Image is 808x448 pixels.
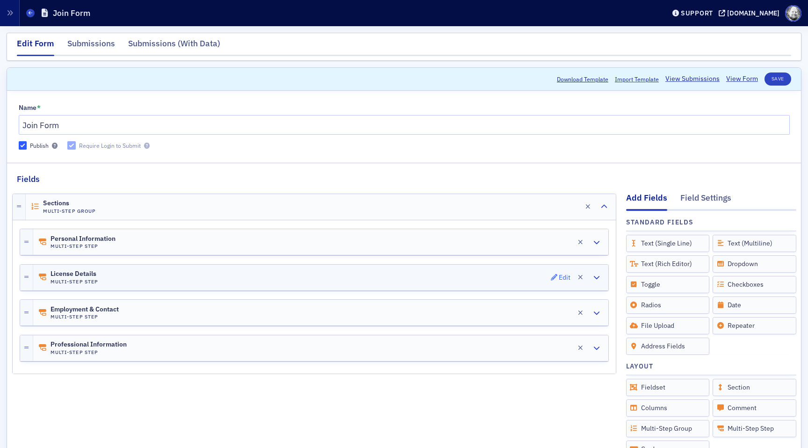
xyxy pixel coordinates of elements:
[50,341,127,348] span: Professional Information
[37,104,41,111] abbr: This field is required
[79,142,141,150] div: Require Login to Submit
[681,9,713,17] div: Support
[50,314,119,320] h4: Multi-Step Step
[50,270,103,278] span: License Details
[713,276,796,293] div: Checkboxes
[713,379,796,396] div: Section
[67,141,76,150] input: Require Login to Submit
[559,275,570,280] div: Edit
[626,255,710,273] div: Text (Rich Editor)
[17,173,40,185] h2: Fields
[626,361,654,371] h4: Layout
[43,208,96,214] h4: Multi-Step Group
[713,420,796,437] div: Multi-Step Step
[626,399,710,417] div: Columns
[17,37,54,56] div: Edit Form
[626,276,710,293] div: Toggle
[551,271,571,284] button: Edit
[128,37,220,55] div: Submissions (With Data)
[726,74,758,84] a: View Form
[765,72,791,86] button: Save
[626,235,710,252] div: Text (Single Line)
[615,75,659,83] span: Import Template
[713,399,796,417] div: Comment
[727,9,779,17] div: [DOMAIN_NAME]
[665,74,720,84] a: View Submissions
[713,296,796,314] div: Date
[19,104,36,112] div: Name
[50,243,115,249] h4: Multi-Step Step
[53,7,90,19] h1: Join Form
[626,296,710,314] div: Radios
[19,141,27,150] input: Publish
[626,379,710,396] div: Fieldset
[67,37,115,55] div: Submissions
[626,317,710,334] div: File Upload
[719,10,783,16] button: [DOMAIN_NAME]
[50,279,103,285] h4: Multi-Step Step
[50,235,115,243] span: Personal Information
[713,255,796,273] div: Dropdown
[626,420,710,437] div: Multi-Step Group
[30,142,49,150] div: Publish
[713,235,796,252] div: Text (Multiline)
[43,200,95,207] span: Sections
[785,5,801,22] span: Profile
[50,306,119,313] span: Employment & Contact
[626,217,694,227] h4: Standard Fields
[557,75,608,83] button: Download Template
[713,317,796,334] div: Repeater
[50,349,127,355] h4: Multi-Step Step
[680,192,731,209] div: Field Settings
[626,192,667,210] div: Add Fields
[626,338,710,355] div: Address Fields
